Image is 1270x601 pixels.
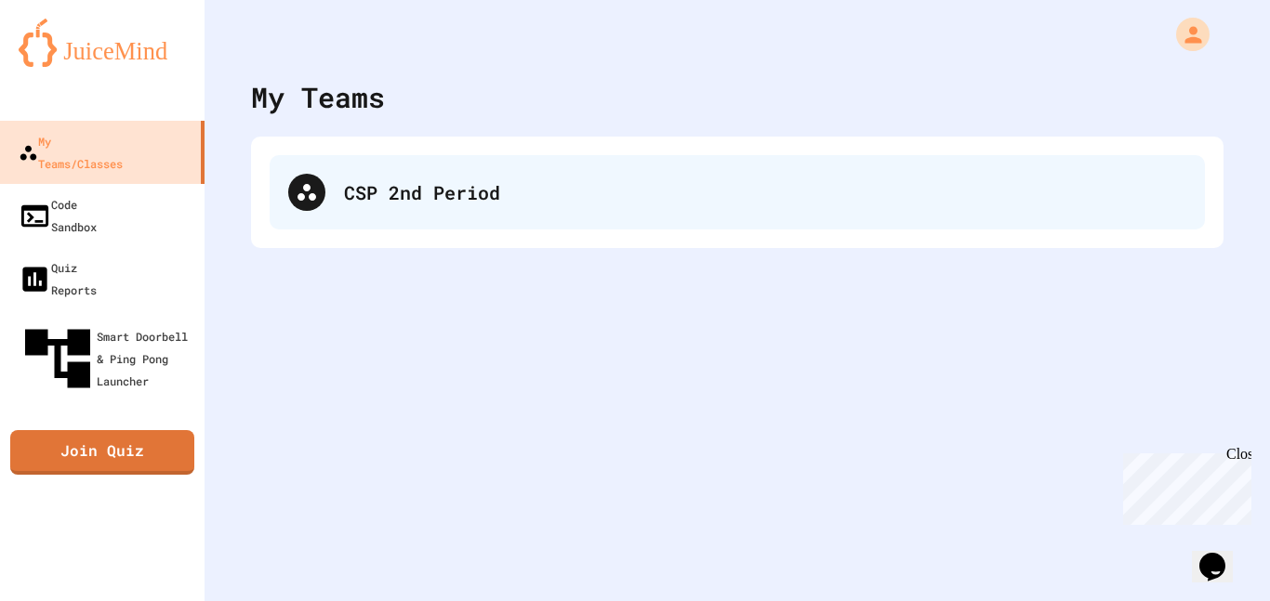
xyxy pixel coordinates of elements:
img: logo-orange.svg [19,19,186,67]
div: My Teams/Classes [19,130,123,175]
div: My Account [1157,13,1214,56]
div: CSP 2nd Period [270,155,1205,229]
iframe: chat widget [1192,527,1251,582]
a: Join Quiz [10,430,194,475]
div: Smart Doorbell & Ping Pong Launcher [19,320,197,398]
div: Quiz Reports [19,256,97,301]
div: My Teams [251,76,385,118]
div: Chat with us now!Close [7,7,128,118]
div: CSP 2nd Period [344,178,1186,206]
div: Code Sandbox [19,193,97,238]
iframe: chat widget [1116,446,1251,525]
